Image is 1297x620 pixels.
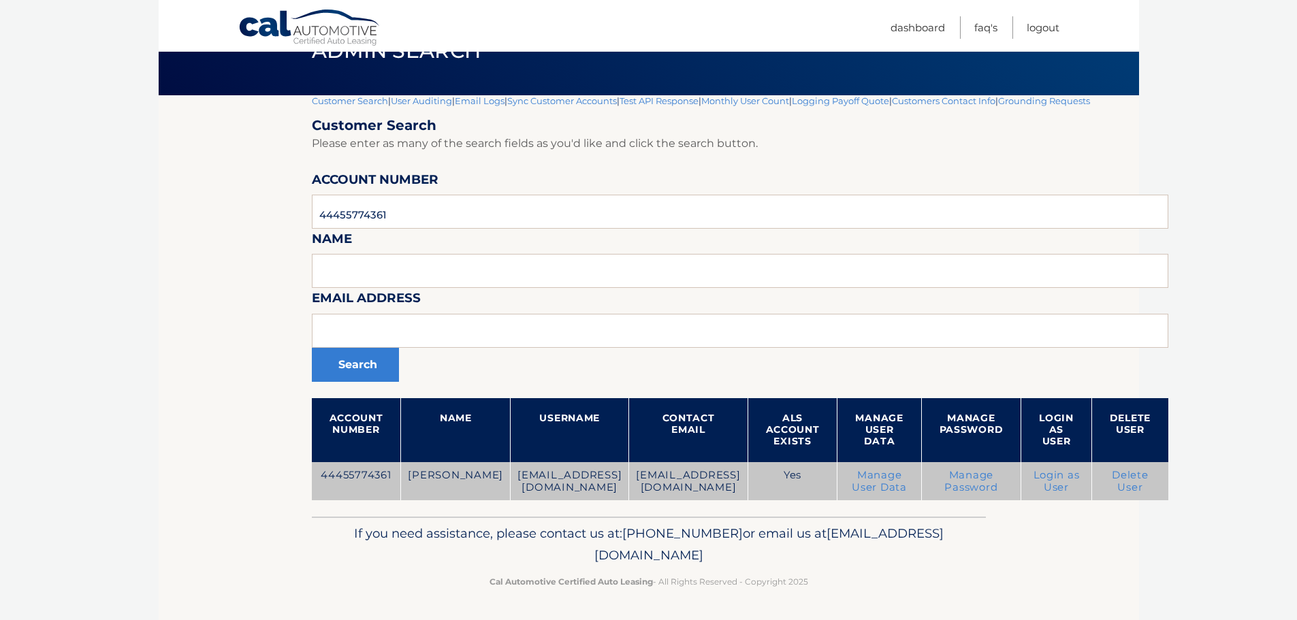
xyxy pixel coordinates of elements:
div: | | | | | | | | [312,95,1168,517]
a: Manage Password [944,469,997,493]
a: Grounding Requests [998,95,1090,106]
p: Please enter as many of the search fields as you'd like and click the search button. [312,134,1168,153]
span: [PHONE_NUMBER] [622,525,743,541]
th: Name [401,398,511,462]
a: Manage User Data [852,469,907,493]
a: Test API Response [620,95,699,106]
th: Contact Email [629,398,748,462]
a: Monthly User Count [701,95,789,106]
p: - All Rights Reserved - Copyright 2025 [321,574,977,589]
a: Logout [1027,16,1059,39]
td: [EMAIL_ADDRESS][DOMAIN_NAME] [629,462,748,501]
a: Cal Automotive [238,9,381,48]
a: Sync Customer Accounts [507,95,617,106]
th: Username [511,398,629,462]
a: Dashboard [891,16,945,39]
th: Manage Password [921,398,1021,462]
p: If you need assistance, please contact us at: or email us at [321,523,977,566]
button: Search [312,348,399,382]
th: Manage User Data [837,398,921,462]
a: User Auditing [391,95,452,106]
a: Customer Search [312,95,388,106]
label: Email Address [312,288,421,313]
a: Delete User [1112,469,1149,493]
a: Logging Payoff Quote [792,95,889,106]
label: Name [312,229,352,254]
th: Login as User [1021,398,1092,462]
a: FAQ's [974,16,997,39]
td: [PERSON_NAME] [401,462,511,501]
a: Customers Contact Info [892,95,995,106]
span: [EMAIL_ADDRESS][DOMAIN_NAME] [594,525,944,563]
a: Email Logs [455,95,505,106]
th: Delete User [1091,398,1168,462]
label: Account Number [312,169,438,195]
td: [EMAIL_ADDRESS][DOMAIN_NAME] [511,462,629,501]
td: Yes [748,462,837,501]
td: 44455774361 [312,462,401,501]
th: ALS Account Exists [748,398,837,462]
th: Account Number [312,398,401,462]
h2: Customer Search [312,117,1168,134]
strong: Cal Automotive Certified Auto Leasing [490,576,653,587]
a: Login as User [1034,469,1080,493]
